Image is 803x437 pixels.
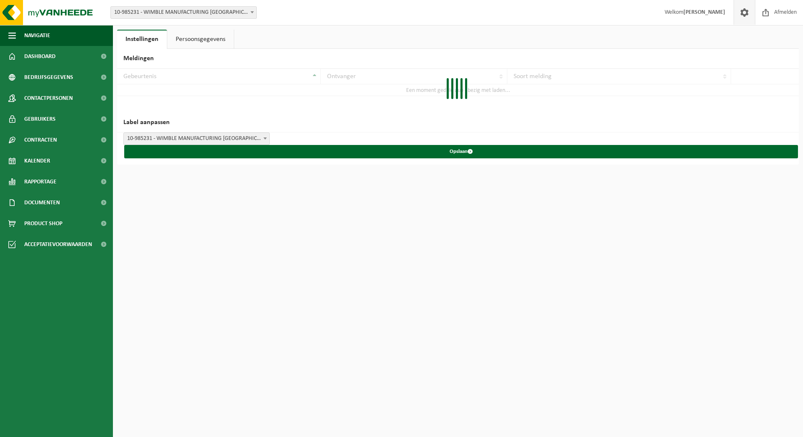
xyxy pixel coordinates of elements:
span: Navigatie [24,25,50,46]
span: Contracten [24,130,57,150]
h2: Meldingen [117,49,799,69]
span: Gebruikers [24,109,56,130]
span: 10-985231 - WIMBLE MANUFACTURING BELGIUM BV - MECHELEN [110,6,257,19]
a: Persoonsgegevens [167,30,234,49]
h2: Label aanpassen [117,113,799,132]
span: Rapportage [24,171,56,192]
span: 10-985231 - WIMBLE MANUFACTURING BELGIUM BV - MECHELEN [124,133,269,145]
span: 10-985231 - WIMBLE MANUFACTURING BELGIUM BV - MECHELEN [111,7,256,18]
strong: [PERSON_NAME] [683,9,725,15]
span: Dashboard [24,46,56,67]
a: Instellingen [117,30,167,49]
span: Acceptatievoorwaarden [24,234,92,255]
span: Kalender [24,150,50,171]
button: Opslaan [124,145,798,158]
span: Contactpersonen [24,88,73,109]
span: 10-985231 - WIMBLE MANUFACTURING BELGIUM BV - MECHELEN [123,132,270,145]
span: Bedrijfsgegevens [24,67,73,88]
span: Documenten [24,192,60,213]
span: Product Shop [24,213,62,234]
